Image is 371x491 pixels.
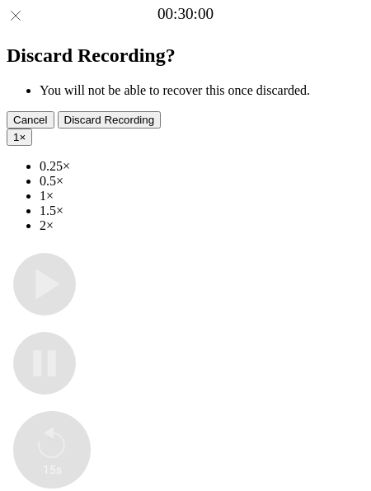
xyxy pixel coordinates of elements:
[7,44,364,67] h2: Discard Recording?
[40,203,364,218] li: 1.5×
[40,189,364,203] li: 1×
[40,218,364,233] li: 2×
[7,111,54,129] button: Cancel
[58,111,162,129] button: Discard Recording
[157,5,214,23] a: 00:30:00
[40,174,364,189] li: 0.5×
[40,159,364,174] li: 0.25×
[7,129,32,146] button: 1×
[13,131,19,143] span: 1
[40,83,364,98] li: You will not be able to recover this once discarded.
